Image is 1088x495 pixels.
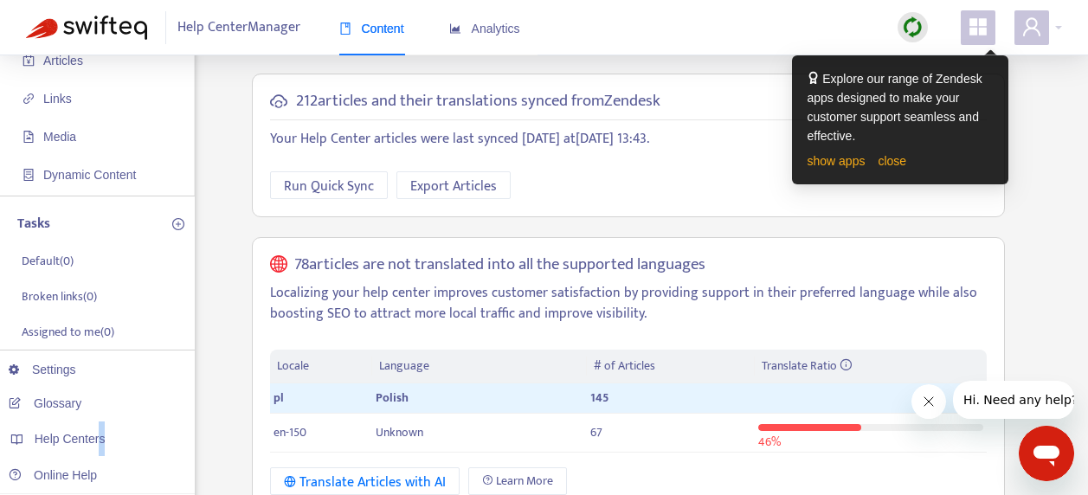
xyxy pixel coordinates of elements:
[339,22,404,35] span: Content
[17,214,50,235] p: Tasks
[953,381,1074,419] iframe: Wiadomość od firmy
[296,92,660,112] h5: 212 articles and their translations synced from Zendesk
[449,22,461,35] span: area-chart
[376,422,423,442] span: Unknown
[274,422,306,442] span: en-150
[878,154,906,168] a: close
[911,384,946,419] iframe: Zamknij wiadomość
[339,22,351,35] span: book
[902,16,924,38] img: sync.dc5367851b00ba804db3.png
[23,131,35,143] span: file-image
[270,283,987,325] p: Localizing your help center improves customer satisfaction by providing support in their preferre...
[410,176,497,197] span: Export Articles
[270,467,460,495] button: Translate Articles with AI
[23,169,35,181] span: container
[587,350,754,383] th: # of Articles
[1021,16,1042,37] span: user
[9,363,76,376] a: Settings
[23,93,35,105] span: link
[35,432,106,446] span: Help Centers
[22,252,74,270] p: Default ( 0 )
[449,22,520,35] span: Analytics
[376,388,409,408] span: Polish
[590,422,602,442] span: 67
[762,357,980,376] div: Translate Ratio
[396,171,511,199] button: Export Articles
[26,16,147,40] img: Swifteq
[43,130,76,144] span: Media
[372,350,587,383] th: Language
[270,171,388,199] button: Run Quick Sync
[43,168,136,182] span: Dynamic Content
[43,92,72,106] span: Links
[274,388,284,408] span: pl
[284,176,374,197] span: Run Quick Sync
[10,12,125,26] span: Hi. Need any help?
[270,255,287,275] span: global
[177,11,300,44] span: Help Center Manager
[23,55,35,67] span: account-book
[590,388,608,408] span: 145
[43,54,83,67] span: Articles
[808,69,993,145] div: Explore our range of Zendesk apps designed to make your customer support seamless and effective.
[758,432,781,452] span: 46 %
[496,472,553,491] span: Learn More
[22,287,97,305] p: Broken links ( 0 )
[468,467,567,495] a: Learn More
[270,129,987,150] p: Your Help Center articles were last synced [DATE] at [DATE] 13:43 .
[284,472,446,493] div: Translate Articles with AI
[9,468,97,482] a: Online Help
[808,154,866,168] a: show apps
[270,93,287,110] span: cloud-sync
[968,16,988,37] span: appstore
[270,350,372,383] th: Locale
[294,255,705,275] h5: 78 articles are not translated into all the supported languages
[22,323,114,341] p: Assigned to me ( 0 )
[9,396,81,410] a: Glossary
[172,218,184,230] span: plus-circle
[1019,426,1074,481] iframe: Przycisk umożliwiający otwarcie okna komunikatora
